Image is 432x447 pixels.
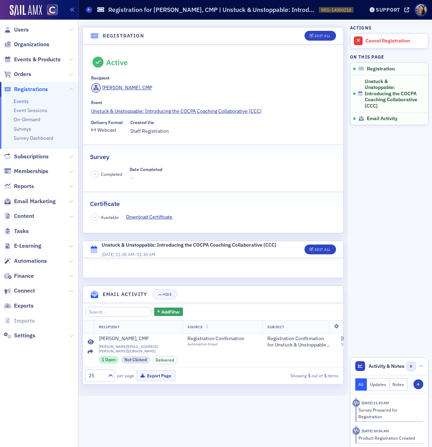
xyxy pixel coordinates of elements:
a: Events & Products [4,56,61,63]
span: Add Filter [162,309,180,315]
a: Reports [4,183,34,190]
span: – [102,252,155,257]
a: Event Sessions [14,107,47,114]
a: Exports [4,302,34,310]
span: Memberships [14,167,48,175]
span: Reports [14,183,34,190]
button: AddFilter [154,308,183,316]
span: Automations [14,257,47,265]
span: Connect [14,287,35,295]
div: [PERSON_NAME], CMP [102,84,152,91]
div: Cancel Registration [365,38,424,44]
span: Registration Confirmation for Unstuck & Unstoppable: Introducing the COCPA Coaching Collaborative... [267,336,331,348]
a: Settings [4,332,35,339]
div: Not Clicked [121,356,150,364]
a: On-Demand [14,116,40,123]
span: Registrations [14,85,48,93]
span: Tasks [14,227,29,235]
span: Registration [367,66,395,72]
span: Available [101,214,119,220]
a: Cancel Registration [350,34,428,48]
a: Users [4,26,29,34]
a: Unstuck & Unstoppable: Introducing the COCPA Coaching Collaborative (CCC) [91,108,335,115]
a: Finance [4,272,34,280]
input: Search… [85,307,152,317]
span: Subscriptions [14,153,49,160]
a: Orders [4,70,31,78]
a: View Homepage [42,5,58,16]
a: Registrations [4,85,48,93]
time: 10:56 AM [341,342,357,346]
div: 1 Open [99,356,119,364]
div: Created Via [130,120,154,125]
span: — [130,174,162,182]
span: [DATE] [341,335,355,342]
button: Hide [152,289,177,299]
span: Unstuck & Unstoppable: Introducing the COCPA Coaching Collaborative (CCC) [365,78,419,109]
a: Surveys [14,126,31,132]
div: Product Registration Created [358,435,418,441]
span: 0 [407,362,416,371]
a: Automations [4,257,47,265]
a: Download Certificate [126,213,178,221]
span: Settings [14,332,35,339]
div: Automation Email [187,342,251,346]
a: Events [14,98,29,104]
span: E-Learning [14,242,41,250]
img: SailAMX [10,5,42,16]
span: [PERSON_NAME][EMAIL_ADDRESS][PERSON_NAME][DOMAIN_NAME] [99,344,178,353]
a: Survey Dashboard [14,135,53,141]
button: All [355,378,367,391]
span: Users [14,26,29,34]
span: – [94,172,96,177]
div: Edit All [315,248,331,252]
div: Edit All [315,34,331,38]
div: Activity [352,427,360,435]
span: Imports [14,317,35,325]
span: [DATE] [102,252,115,257]
span: Subject [267,324,284,329]
span: Email Marketing [14,198,56,205]
span: Exports [14,302,34,310]
h4: Email Activity [103,291,148,298]
div: Recipient [91,75,110,81]
div: Webcast [97,128,116,132]
time: 11:00 AM [116,252,134,257]
time: 8/21/2025 10:56 AM [362,428,389,433]
div: Active [106,58,128,67]
a: E-Learning [4,242,41,250]
a: [PERSON_NAME], CMP [91,83,152,93]
strong: 1 [307,372,311,379]
h4: Actions [350,25,372,31]
a: Tasks [4,227,29,235]
button: Export Page [137,370,176,381]
a: Imports [4,317,35,325]
span: Content [14,212,34,220]
span: Recipient [99,324,120,329]
span: Events & Products [14,56,61,63]
button: Updates [367,378,390,391]
span: Source [187,324,203,329]
a: Subscriptions [4,153,49,160]
a: Memberships [4,167,48,175]
button: Notes [390,378,408,391]
div: Event [91,100,102,105]
span: Finance [14,272,34,280]
div: Activity [352,399,360,407]
button: Edit All [304,31,336,41]
button: Edit All [304,245,336,254]
h1: Registration for [PERSON_NAME], CMP | Unstuck & Unstoppable: Introducing the COCPA Coaching Colla... [108,6,315,14]
h2: Survey [90,152,109,161]
span: Staff Registration [130,128,169,135]
label: per page [117,372,134,379]
div: Date Completed [130,167,162,172]
span: Profile [415,4,427,16]
span: REG-14004218 [321,7,351,13]
a: Email Marketing [4,198,56,205]
div: Survey Prepared for Registration [358,407,418,420]
span: Organizations [14,41,49,48]
a: Registration ConfirmationAutomation Email [187,336,258,346]
div: [PERSON_NAME], CMP [99,336,149,342]
time: 11:30 AM [137,252,155,257]
time: 8/21/2025 11:35 AM [362,400,389,405]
